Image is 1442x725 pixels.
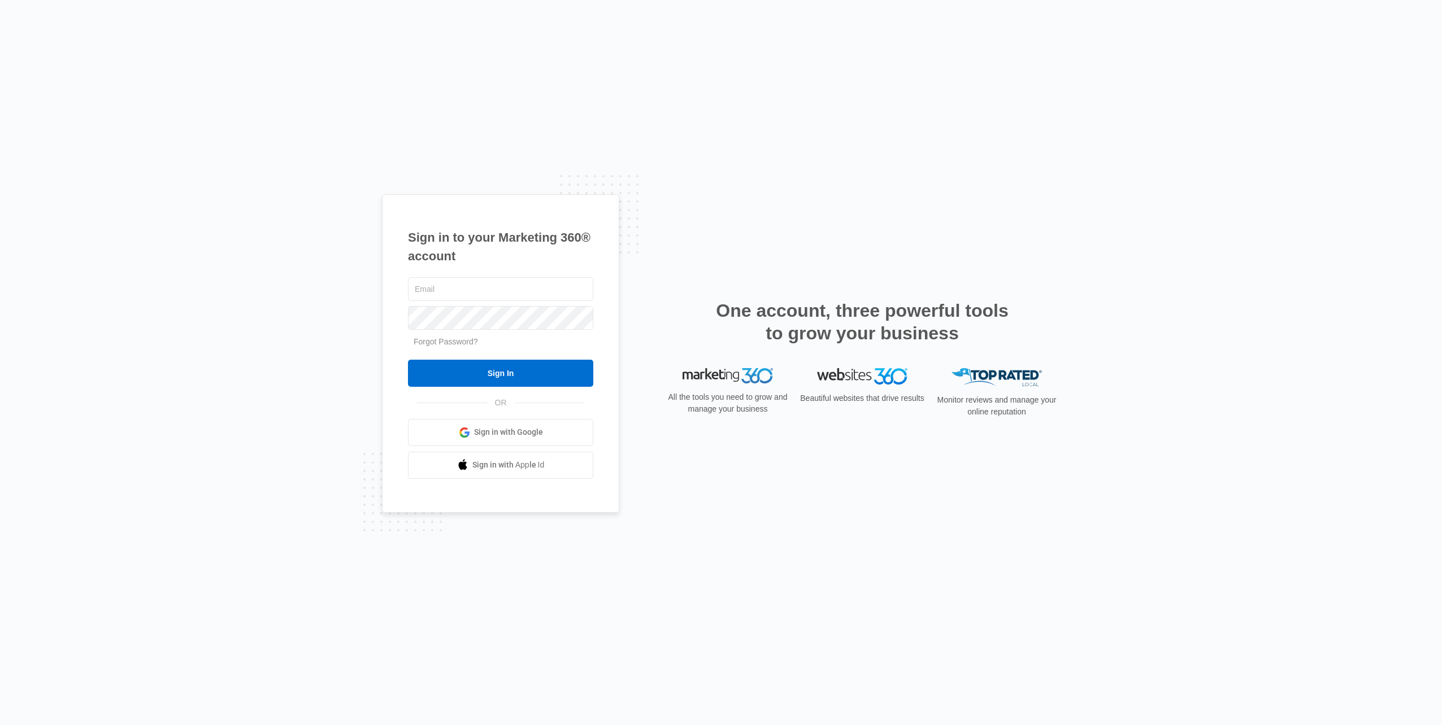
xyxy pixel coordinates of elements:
[817,368,907,385] img: Websites 360
[414,337,478,346] a: Forgot Password?
[799,392,926,404] p: Beautiful websites that drive results
[472,459,545,471] span: Sign in with Apple Id
[408,277,593,301] input: Email
[933,394,1060,418] p: Monitor reviews and manage your online reputation
[408,360,593,387] input: Sign In
[408,452,593,479] a: Sign in with Apple Id
[952,368,1042,387] img: Top Rated Local
[713,299,1012,344] h2: One account, three powerful tools to grow your business
[408,228,593,265] h1: Sign in to your Marketing 360® account
[664,391,791,415] p: All the tools you need to grow and manage your business
[487,397,515,409] span: OR
[474,426,543,438] span: Sign in with Google
[408,419,593,446] a: Sign in with Google
[683,368,773,384] img: Marketing 360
